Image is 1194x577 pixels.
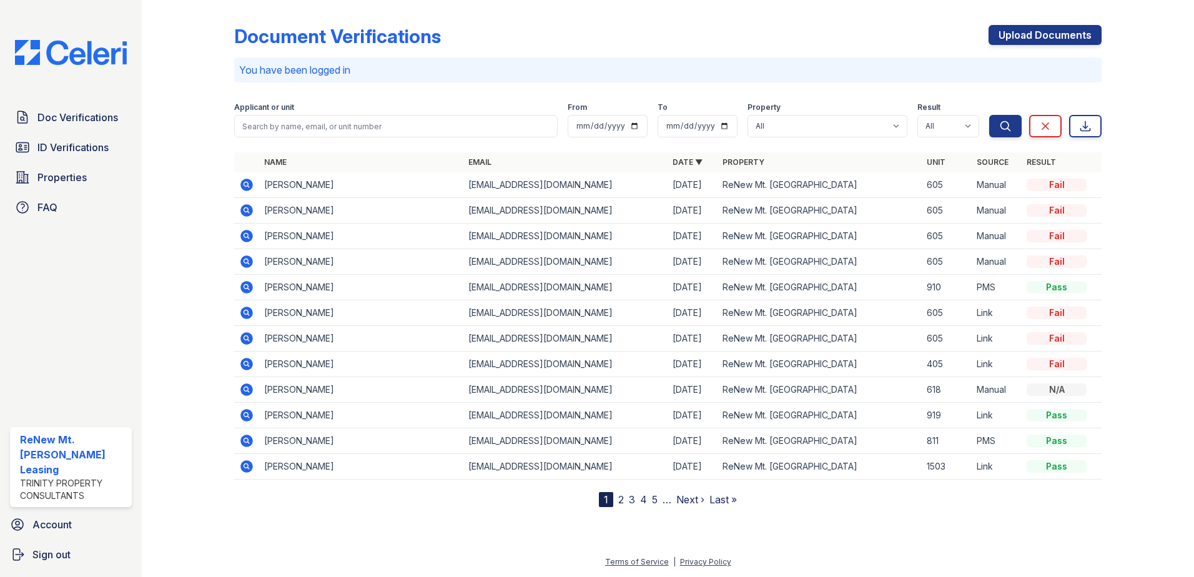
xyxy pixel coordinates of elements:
[463,326,668,352] td: [EMAIL_ADDRESS][DOMAIN_NAME]
[718,454,922,480] td: ReNew Mt. [GEOGRAPHIC_DATA]
[922,352,972,377] td: 405
[264,157,287,167] a: Name
[977,157,1009,167] a: Source
[676,493,704,506] a: Next ›
[259,224,463,249] td: [PERSON_NAME]
[668,198,718,224] td: [DATE]
[922,428,972,454] td: 811
[10,105,132,130] a: Doc Verifications
[10,135,132,160] a: ID Verifications
[37,170,87,185] span: Properties
[1027,460,1087,473] div: Pass
[668,377,718,403] td: [DATE]
[709,493,737,506] a: Last »
[463,454,668,480] td: [EMAIL_ADDRESS][DOMAIN_NAME]
[668,326,718,352] td: [DATE]
[668,224,718,249] td: [DATE]
[1027,157,1056,167] a: Result
[259,428,463,454] td: [PERSON_NAME]
[668,275,718,300] td: [DATE]
[718,428,922,454] td: ReNew Mt. [GEOGRAPHIC_DATA]
[652,493,658,506] a: 5
[718,198,922,224] td: ReNew Mt. [GEOGRAPHIC_DATA]
[922,198,972,224] td: 605
[10,165,132,190] a: Properties
[972,377,1022,403] td: Manual
[718,403,922,428] td: ReNew Mt. [GEOGRAPHIC_DATA]
[972,403,1022,428] td: Link
[239,62,1097,77] p: You have been logged in
[463,275,668,300] td: [EMAIL_ADDRESS][DOMAIN_NAME]
[1027,230,1087,242] div: Fail
[1027,358,1087,370] div: Fail
[972,224,1022,249] td: Manual
[5,40,137,65] img: CE_Logo_Blue-a8612792a0a2168367f1c8372b55b34899dd931a85d93a1a3d3e32e68fde9ad4.png
[718,172,922,198] td: ReNew Mt. [GEOGRAPHIC_DATA]
[20,432,127,477] div: ReNew Mt. [PERSON_NAME] Leasing
[972,275,1022,300] td: PMS
[922,377,972,403] td: 618
[718,249,922,275] td: ReNew Mt. [GEOGRAPHIC_DATA]
[718,377,922,403] td: ReNew Mt. [GEOGRAPHIC_DATA]
[37,200,57,215] span: FAQ
[1027,255,1087,268] div: Fail
[917,102,940,112] label: Result
[922,326,972,352] td: 605
[922,403,972,428] td: 919
[463,352,668,377] td: [EMAIL_ADDRESS][DOMAIN_NAME]
[463,249,668,275] td: [EMAIL_ADDRESS][DOMAIN_NAME]
[1027,332,1087,345] div: Fail
[668,300,718,326] td: [DATE]
[673,557,676,566] div: |
[972,172,1022,198] td: Manual
[234,115,558,137] input: Search by name, email, or unit number
[20,477,127,502] div: Trinity Property Consultants
[972,300,1022,326] td: Link
[1027,307,1087,319] div: Fail
[259,275,463,300] td: [PERSON_NAME]
[673,157,703,167] a: Date ▼
[718,326,922,352] td: ReNew Mt. [GEOGRAPHIC_DATA]
[718,300,922,326] td: ReNew Mt. [GEOGRAPHIC_DATA]
[5,542,137,567] a: Sign out
[37,110,118,125] span: Doc Verifications
[259,454,463,480] td: [PERSON_NAME]
[972,249,1022,275] td: Manual
[234,102,294,112] label: Applicant or unit
[618,493,624,506] a: 2
[922,224,972,249] td: 605
[259,326,463,352] td: [PERSON_NAME]
[723,157,764,167] a: Property
[32,517,72,532] span: Account
[568,102,587,112] label: From
[1027,204,1087,217] div: Fail
[259,172,463,198] td: [PERSON_NAME]
[259,377,463,403] td: [PERSON_NAME]
[972,454,1022,480] td: Link
[1027,281,1087,293] div: Pass
[680,557,731,566] a: Privacy Policy
[668,454,718,480] td: [DATE]
[927,157,945,167] a: Unit
[658,102,668,112] label: To
[663,492,671,507] span: …
[718,352,922,377] td: ReNew Mt. [GEOGRAPHIC_DATA]
[1027,435,1087,447] div: Pass
[1027,179,1087,191] div: Fail
[718,224,922,249] td: ReNew Mt. [GEOGRAPHIC_DATA]
[463,224,668,249] td: [EMAIL_ADDRESS][DOMAIN_NAME]
[463,300,668,326] td: [EMAIL_ADDRESS][DOMAIN_NAME]
[259,249,463,275] td: [PERSON_NAME]
[463,403,668,428] td: [EMAIL_ADDRESS][DOMAIN_NAME]
[922,300,972,326] td: 605
[668,249,718,275] td: [DATE]
[463,377,668,403] td: [EMAIL_ADDRESS][DOMAIN_NAME]
[922,249,972,275] td: 605
[259,198,463,224] td: [PERSON_NAME]
[463,198,668,224] td: [EMAIL_ADDRESS][DOMAIN_NAME]
[234,25,441,47] div: Document Verifications
[1027,383,1087,396] div: N/A
[10,195,132,220] a: FAQ
[922,454,972,480] td: 1503
[972,326,1022,352] td: Link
